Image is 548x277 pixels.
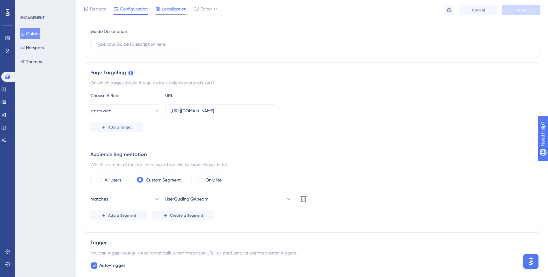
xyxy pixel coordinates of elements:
button: Create a Segment [152,210,214,221]
button: Themes [20,56,42,67]
div: Which segment of the audience would you like to show this guide to? [90,161,534,168]
span: matches [90,195,108,203]
span: Localization [162,5,186,13]
div: Page Targeting [90,69,534,76]
span: UserGuding QA team [165,195,208,203]
span: Add a Segment [108,213,136,218]
div: You can trigger your guide automatically when the target URL is visited, and/or use the custom tr... [90,249,534,257]
div: Guide Description [90,28,127,35]
span: Editor [200,5,212,13]
button: UserGuding QA team [165,193,292,205]
button: Cancel [459,5,497,15]
input: Type your Guide’s Description here [96,41,198,48]
iframe: UserGuiding AI Assistant Launcher [521,252,540,271]
div: On which pages should the guide be visible to your end users? [90,79,534,87]
button: Hotspots [20,42,44,53]
button: Guides [20,28,40,39]
span: Need Help? [15,2,40,9]
label: Custom Segment [146,176,181,184]
button: Save [502,5,540,15]
label: All Users [105,176,121,184]
span: Save [517,8,526,13]
div: Audience Segmentation [90,151,534,158]
span: Configuration [120,5,148,13]
span: Auto-Trigger [99,262,125,269]
button: starts with [90,104,160,117]
button: Add a Segment [90,210,147,221]
label: Only Me [205,176,222,184]
span: Cancel [472,8,485,13]
div: Choose A Rule [90,92,160,99]
button: Add a Target [90,122,143,132]
div: ENGAGEMENT [20,15,44,20]
span: Create a Segment [170,213,203,218]
span: Reports [90,5,106,13]
button: matches [90,193,160,205]
div: URL [165,92,235,99]
span: starts with [90,107,111,115]
div: Trigger [90,239,534,247]
span: Add a Target [108,125,132,130]
input: yourwebsite.com/path [171,107,273,114]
